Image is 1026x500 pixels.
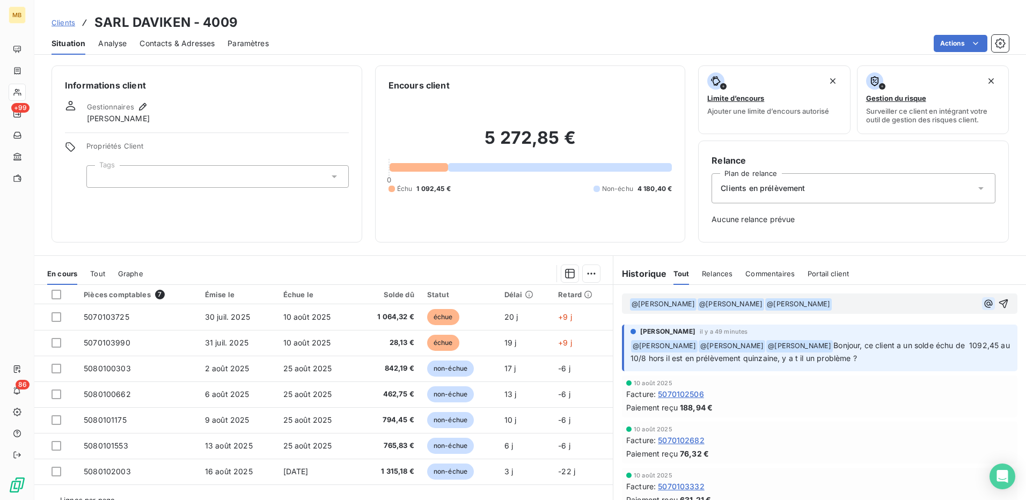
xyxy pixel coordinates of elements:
span: 1 064,32 € [363,312,414,322]
span: 5080102003 [84,467,131,476]
h6: Relance [712,154,995,167]
span: 13 j [504,389,517,399]
span: +9 j [558,338,572,347]
div: Délai [504,290,546,299]
div: Pièces comptables [84,290,192,299]
span: Bonjour, ce client a un solde échu de 1092,45 au 10/8 hors il est en prélèvement quinzaine, y a t... [631,341,1012,363]
span: Paramètres [228,38,269,49]
span: 1 092,45 € [416,184,451,194]
div: Retard [558,290,606,299]
span: 20 j [504,312,518,321]
span: 16 août 2025 [205,467,253,476]
span: Paiement reçu [626,402,678,413]
span: 25 août 2025 [283,364,332,373]
span: 1 315,18 € [363,466,414,477]
span: 842,19 € [363,363,414,374]
h6: Historique [613,267,667,280]
span: Contacts & Adresses [140,38,215,49]
a: Clients [52,17,75,28]
div: Statut [427,290,492,299]
span: -6 j [558,389,570,399]
span: 10 août 2025 [283,338,331,347]
span: Facture : [626,481,656,492]
span: échue [427,335,459,351]
div: Solde dû [363,290,414,299]
span: 9 août 2025 [205,415,250,424]
button: Actions [934,35,987,52]
span: 5080101553 [84,441,128,450]
div: Open Intercom Messenger [990,464,1015,489]
span: Ajouter une limite d’encours autorisé [707,107,829,115]
button: Gestion du risqueSurveiller ce client en intégrant votre outil de gestion des risques client. [857,65,1009,134]
div: Émise le [205,290,270,299]
span: 4 180,40 € [637,184,672,194]
span: 188,94 € [680,402,713,413]
span: Facture : [626,388,656,400]
span: 6 j [504,441,513,450]
span: 30 juil. 2025 [205,312,250,321]
h6: Informations client [65,79,349,92]
h6: Encours client [389,79,450,92]
a: +99 [9,105,25,122]
span: 5070102682 [658,435,705,446]
span: 2 août 2025 [205,364,250,373]
span: 462,75 € [363,389,414,400]
span: 5080101175 [84,415,127,424]
span: 5080100662 [84,389,131,399]
span: +99 [11,103,30,113]
span: Clients en prélèvement [721,183,805,194]
div: Échue le [283,290,350,299]
span: -6 j [558,415,570,424]
span: 5070102506 [658,388,704,400]
span: @ [PERSON_NAME] [630,298,697,311]
button: Limite d’encoursAjouter une limite d’encours autorisé [698,65,850,134]
span: Situation [52,38,85,49]
span: Propriétés Client [86,142,349,157]
span: 3 j [504,467,513,476]
span: Portail client [808,269,849,278]
span: Paiement reçu [626,448,678,459]
span: @ [PERSON_NAME] [699,340,765,352]
span: 86 [16,380,30,389]
span: Graphe [118,269,143,278]
span: En cours [47,269,77,278]
span: non-échue [427,438,474,454]
span: [PERSON_NAME] [87,113,150,124]
span: Aucune relance prévue [712,214,995,225]
span: 0 [387,175,391,184]
span: 17 j [504,364,516,373]
span: 31 juil. 2025 [205,338,248,347]
span: [PERSON_NAME] [640,327,695,336]
span: [DATE] [283,467,309,476]
span: 5070103990 [84,338,130,347]
span: Tout [90,269,105,278]
span: 25 août 2025 [283,415,332,424]
span: -6 j [558,364,570,373]
span: +9 j [558,312,572,321]
span: 765,83 € [363,440,414,451]
span: Tout [673,269,690,278]
span: Échu [397,184,413,194]
input: Ajouter une valeur [96,172,104,181]
span: 28,13 € [363,337,414,348]
span: @ [PERSON_NAME] [765,298,832,311]
span: Gestionnaires [87,102,134,111]
span: 10 août 2025 [634,426,672,432]
span: Relances [702,269,732,278]
span: @ [PERSON_NAME] [698,298,764,311]
span: Commentaires [745,269,795,278]
span: Surveiller ce client en intégrant votre outil de gestion des risques client. [866,107,1000,124]
span: non-échue [427,464,474,480]
span: 6 août 2025 [205,389,250,399]
span: 25 août 2025 [283,389,332,399]
span: 10 août 2025 [634,380,672,386]
span: non-échue [427,412,474,428]
h2: 5 272,85 € [389,127,672,159]
div: MB [9,6,26,24]
span: 5070103725 [84,312,129,321]
span: @ [PERSON_NAME] [631,340,698,352]
span: Non-échu [602,184,633,194]
span: échue [427,309,459,325]
span: 25 août 2025 [283,441,332,450]
span: non-échue [427,361,474,377]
